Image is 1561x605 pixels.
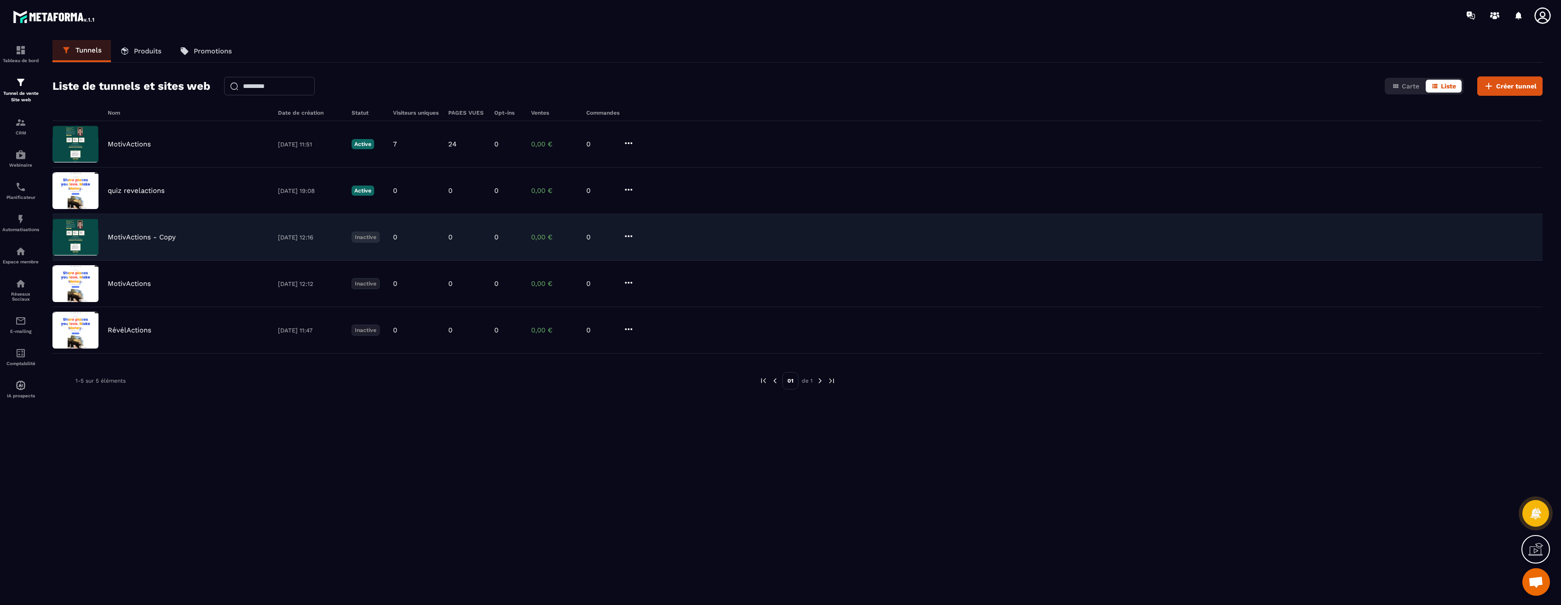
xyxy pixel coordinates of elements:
[448,110,485,116] h6: PAGES VUES
[52,265,98,302] img: image
[15,315,26,326] img: email
[1402,82,1419,90] span: Carte
[1387,80,1425,93] button: Carte
[171,40,241,62] a: Promotions
[2,38,39,70] a: formationformationTableau de bord
[2,163,39,168] p: Webinaire
[759,377,768,385] img: prev
[2,110,39,142] a: formationformationCRM
[108,140,151,148] p: MotivActions
[15,246,26,257] img: automations
[52,126,98,163] img: image
[111,40,171,62] a: Produits
[393,279,397,288] p: 0
[52,312,98,349] img: image
[2,227,39,232] p: Automatisations
[1477,76,1543,96] button: Créer tunnel
[15,214,26,225] img: automations
[108,186,165,195] p: quiz revelactions
[2,142,39,175] a: automationsautomationsWebinaire
[108,326,151,334] p: RévélActions
[531,279,577,288] p: 0,00 €
[816,377,824,385] img: next
[448,186,452,195] p: 0
[531,326,577,334] p: 0,00 €
[782,372,798,390] p: 01
[771,377,779,385] img: prev
[13,8,96,25] img: logo
[52,40,111,62] a: Tunnels
[802,377,813,384] p: de 1
[586,279,614,288] p: 0
[393,140,397,148] p: 7
[586,186,614,195] p: 0
[75,46,102,54] p: Tunnels
[2,259,39,264] p: Espace membre
[531,186,577,195] p: 0,00 €
[531,110,577,116] h6: Ventes
[2,341,39,373] a: accountantaccountantComptabilité
[15,278,26,289] img: social-network
[1426,80,1462,93] button: Liste
[278,141,342,148] p: [DATE] 11:51
[531,140,577,148] p: 0,00 €
[1522,568,1550,596] div: Ouvrir le chat
[586,140,614,148] p: 0
[2,175,39,207] a: schedulerschedulerPlanificateur
[494,186,498,195] p: 0
[2,130,39,135] p: CRM
[393,110,439,116] h6: Visiteurs uniques
[2,393,39,398] p: IA prospects
[2,291,39,302] p: Réseaux Sociaux
[393,326,397,334] p: 0
[827,377,836,385] img: next
[2,361,39,366] p: Comptabilité
[448,140,457,148] p: 24
[52,172,98,209] img: image
[15,149,26,160] img: automations
[586,326,614,334] p: 0
[352,186,374,196] p: Active
[278,327,342,334] p: [DATE] 11:47
[531,233,577,241] p: 0,00 €
[2,329,39,334] p: E-mailing
[2,195,39,200] p: Planificateur
[494,110,522,116] h6: Opt-ins
[586,233,614,241] p: 0
[448,279,452,288] p: 0
[15,348,26,359] img: accountant
[52,219,98,256] img: image
[52,77,210,95] h2: Liste de tunnels et sites web
[2,58,39,63] p: Tableau de bord
[15,181,26,192] img: scheduler
[278,234,342,241] p: [DATE] 12:16
[586,110,619,116] h6: Commandes
[448,233,452,241] p: 0
[194,47,232,55] p: Promotions
[352,110,384,116] h6: Statut
[1441,82,1456,90] span: Liste
[494,326,498,334] p: 0
[75,378,126,384] p: 1-5 sur 5 éléments
[108,233,176,241] p: MotivActions - Copy
[494,279,498,288] p: 0
[352,232,380,243] p: Inactive
[15,45,26,56] img: formation
[134,47,162,55] p: Produits
[352,139,374,149] p: Active
[2,90,39,103] p: Tunnel de vente Site web
[393,186,397,195] p: 0
[393,233,397,241] p: 0
[494,140,498,148] p: 0
[15,117,26,128] img: formation
[15,77,26,88] img: formation
[1496,81,1537,91] span: Créer tunnel
[2,239,39,271] a: automationsautomationsEspace membre
[448,326,452,334] p: 0
[278,280,342,287] p: [DATE] 12:12
[278,187,342,194] p: [DATE] 19:08
[352,278,380,289] p: Inactive
[352,325,380,336] p: Inactive
[2,308,39,341] a: emailemailE-mailing
[108,279,151,288] p: MotivActions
